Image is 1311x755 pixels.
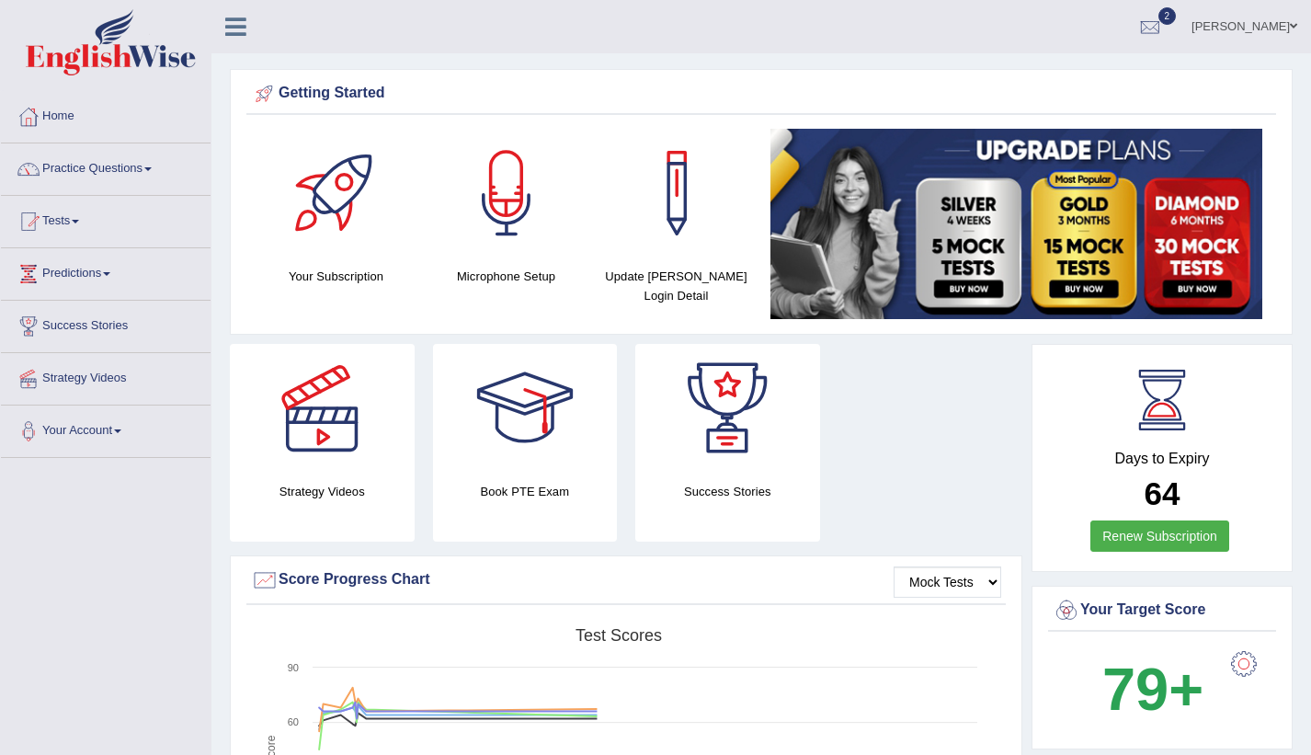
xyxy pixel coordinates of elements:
a: Practice Questions [1,143,211,189]
div: Your Target Score [1053,597,1271,624]
a: Predictions [1,248,211,294]
a: Success Stories [1,301,211,347]
b: 79+ [1102,656,1203,723]
tspan: Test scores [576,626,662,645]
h4: Days to Expiry [1053,451,1271,467]
h4: Strategy Videos [230,482,415,501]
text: 90 [288,662,299,673]
div: Getting Started [251,80,1271,108]
a: Strategy Videos [1,353,211,399]
h4: Microphone Setup [430,267,582,286]
h4: Your Subscription [260,267,412,286]
span: 2 [1158,7,1177,25]
text: 60 [288,716,299,727]
img: small5.jpg [770,129,1262,319]
div: Score Progress Chart [251,566,1001,594]
h4: Update [PERSON_NAME] Login Detail [600,267,752,305]
a: Tests [1,196,211,242]
a: Renew Subscription [1090,520,1229,552]
a: Home [1,91,211,137]
a: Your Account [1,406,211,452]
h4: Book PTE Exam [433,482,618,501]
h4: Success Stories [635,482,820,501]
b: 64 [1145,475,1180,511]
